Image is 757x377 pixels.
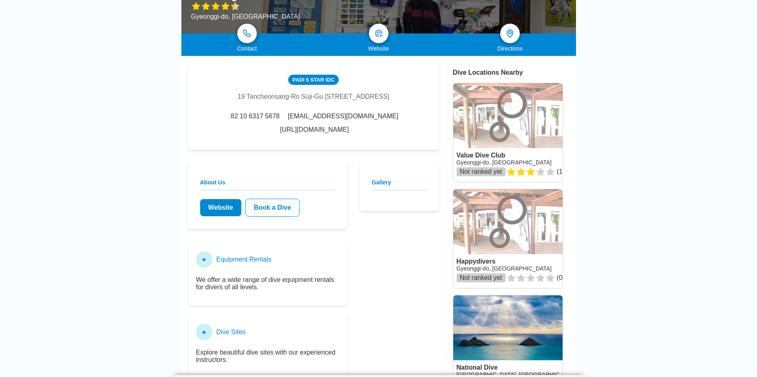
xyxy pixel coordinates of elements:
a: [URL][DOMAIN_NAME] [280,126,349,133]
div: Contact [181,45,313,52]
a: directions [500,24,520,43]
div: ● [196,251,212,268]
a: map [369,24,388,43]
img: directions [505,29,515,38]
div: ● [196,324,212,340]
a: Book a Dive [245,199,300,217]
div: 19 Tancheonsang-Ro Suji-Gu [STREET_ADDRESS] [238,93,389,100]
a: Website [200,199,241,216]
a: Gyeonggi-do, [GEOGRAPHIC_DATA] [457,265,552,272]
div: PADI 5 Star IDC [288,75,338,85]
h2: About Us [200,179,335,191]
img: phone [243,29,251,38]
p: Explore beautiful dive sites with our experienced instructors. [196,349,339,364]
img: map [375,29,383,38]
a: Gyeonggi-do, [GEOGRAPHIC_DATA] [457,159,552,166]
h3: Dive Sites [216,328,246,336]
span: [EMAIL_ADDRESS][DOMAIN_NAME] [288,113,398,120]
p: We offer a wide range of dive equipment rentals for divers of all levels. [196,276,339,291]
h3: Equipment Rentals [216,256,271,263]
div: Website [313,45,444,52]
h2: Gallery [372,179,427,191]
div: Directions [444,45,576,52]
span: 82 10 6317 5678 [231,113,280,120]
div: Gyeonggi-do, [GEOGRAPHIC_DATA] [191,13,300,20]
div: Dive Locations Nearby [453,69,576,76]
